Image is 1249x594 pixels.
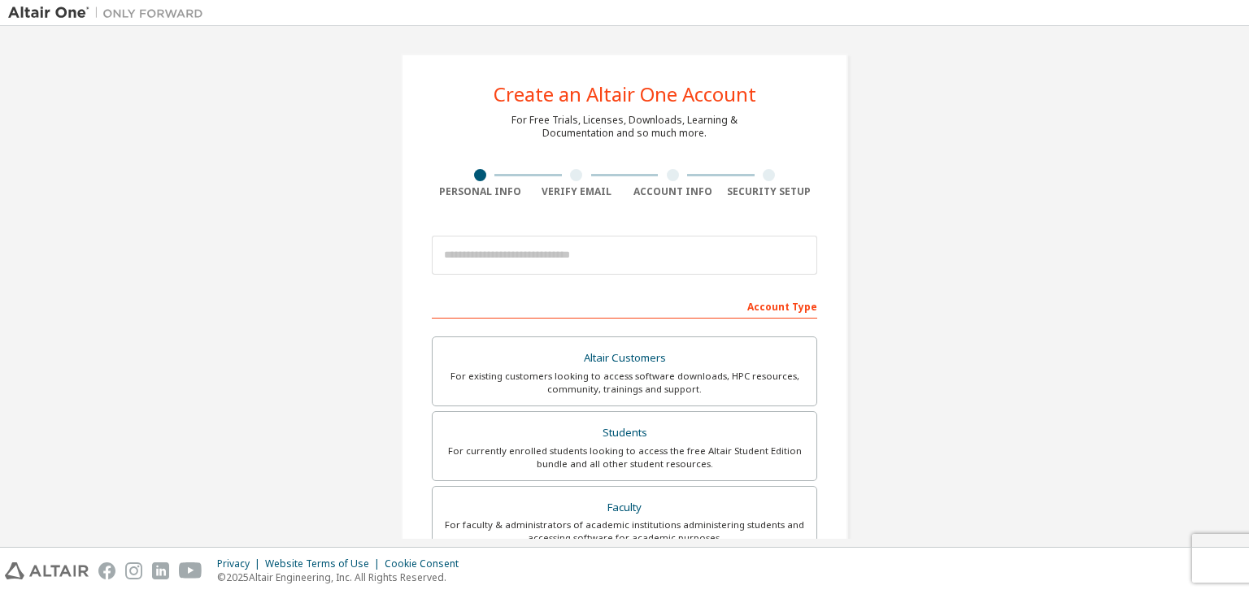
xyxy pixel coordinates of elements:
div: Create an Altair One Account [494,85,756,104]
div: For faculty & administrators of academic institutions administering students and accessing softwa... [442,518,807,544]
div: Privacy [217,557,265,570]
img: facebook.svg [98,562,115,579]
div: For existing customers looking to access software downloads, HPC resources, community, trainings ... [442,370,807,396]
div: Account Info [624,185,721,198]
div: Verify Email [529,185,625,198]
div: Website Terms of Use [265,557,385,570]
img: Altair One [8,5,211,21]
div: Faculty [442,496,807,519]
div: Cookie Consent [385,557,468,570]
img: youtube.svg [179,562,202,579]
p: © 2025 Altair Engineering, Inc. All Rights Reserved. [217,570,468,584]
img: instagram.svg [125,562,142,579]
div: For Free Trials, Licenses, Downloads, Learning & Documentation and so much more. [511,114,738,140]
div: Account Type [432,293,817,319]
div: For currently enrolled students looking to access the free Altair Student Edition bundle and all ... [442,444,807,470]
img: linkedin.svg [152,562,169,579]
div: Security Setup [721,185,818,198]
img: altair_logo.svg [5,562,89,579]
div: Altair Customers [442,347,807,370]
div: Students [442,422,807,444]
div: Personal Info [432,185,529,198]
